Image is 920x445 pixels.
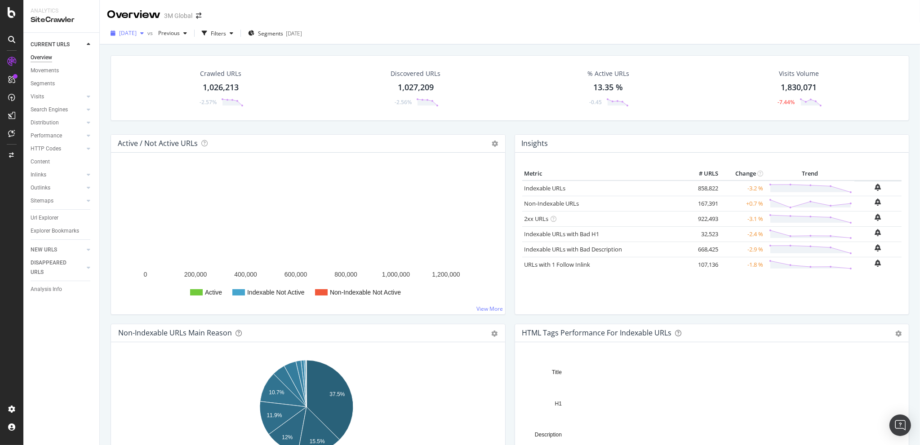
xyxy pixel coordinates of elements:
[330,289,401,296] text: Non-Indexable Not Active
[31,66,59,75] div: Movements
[31,258,76,277] div: DISAPPEARED URLS
[721,226,766,242] td: -2.4 %
[164,11,192,20] div: 3M Global
[432,271,460,278] text: 1,200,000
[31,213,93,223] a: Url Explorer
[875,184,881,191] div: bell-plus
[31,213,58,223] div: Url Explorer
[31,40,70,49] div: CURRENT URLS
[31,245,57,255] div: NEW URLS
[524,184,566,192] a: Indexable URLs
[247,289,305,296] text: Indexable Not Active
[551,369,562,375] text: Title
[244,26,306,40] button: Segments[DATE]
[685,181,721,196] td: 858,822
[198,26,237,40] button: Filters
[492,141,498,147] i: Options
[31,53,93,62] a: Overview
[524,199,579,207] a: Non-Indexable URLs
[31,118,84,128] a: Distribution
[118,167,494,307] svg: A chart.
[269,389,284,396] text: 10.7%
[31,92,84,101] a: Visits
[31,226,79,236] div: Explorer Bookmarks
[721,211,766,226] td: -3.1 %
[522,328,672,337] div: HTML Tags Performance for Indexable URLs
[875,229,881,236] div: bell-plus
[118,137,198,150] h4: Active / Not Active URLs
[184,271,207,278] text: 200,000
[524,245,622,253] a: Indexable URLs with Bad Description
[200,69,241,78] div: Crawled URLs
[685,196,721,211] td: 167,391
[31,285,93,294] a: Analysis Info
[766,167,854,181] th: Trend
[721,242,766,257] td: -2.9 %
[196,13,201,19] div: arrow-right-arrow-left
[31,157,50,167] div: Content
[685,257,721,272] td: 107,136
[211,30,226,37] div: Filters
[31,15,92,25] div: SiteCrawler
[31,53,52,62] div: Overview
[875,198,881,206] div: bell-plus
[31,79,55,88] div: Segments
[31,92,44,101] div: Visits
[685,211,721,226] td: 922,493
[155,26,191,40] button: Previous
[31,105,84,115] a: Search Engines
[286,30,302,37] div: [DATE]
[31,157,93,167] a: Content
[31,258,84,277] a: DISAPPEARED URLS
[31,118,59,128] div: Distribution
[31,170,84,180] a: Inlinks
[779,69,819,78] div: Visits Volume
[267,412,282,419] text: 11.9%
[31,226,93,236] a: Explorer Bookmarks
[477,305,503,313] a: View More
[334,271,357,278] text: 800,000
[31,131,84,141] a: Performance
[107,7,160,22] div: Overview
[398,82,434,93] div: 1,027,209
[391,69,440,78] div: Discovered URLs
[31,183,84,193] a: Outlinks
[492,330,498,337] div: gear
[31,245,84,255] a: NEW URLS
[875,260,881,267] div: bell-plus
[522,167,685,181] th: Metric
[31,105,68,115] div: Search Engines
[31,40,84,49] a: CURRENT URLS
[155,29,180,37] span: Previous
[310,438,325,445] text: 15.5%
[593,82,623,93] div: 13.35 %
[282,434,293,441] text: 12%
[555,401,562,407] text: H1
[31,196,84,206] a: Sitemaps
[721,181,766,196] td: -3.2 %
[721,257,766,272] td: -1.8 %
[895,330,902,337] div: gear
[284,271,307,278] text: 600,000
[875,214,881,221] div: bell-plus
[685,242,721,257] td: 668,425
[31,131,62,141] div: Performance
[589,98,602,106] div: -0.45
[31,144,61,154] div: HTTP Codes
[31,183,50,193] div: Outlinks
[234,271,257,278] text: 400,000
[144,271,147,278] text: 0
[200,98,217,106] div: -2.57%
[889,414,911,436] div: Open Intercom Messenger
[31,79,93,88] a: Segments
[31,7,92,15] div: Analytics
[205,289,222,296] text: Active
[587,69,629,78] div: % Active URLs
[107,26,147,40] button: [DATE]
[524,230,600,238] a: Indexable URLs with Bad H1
[31,170,46,180] div: Inlinks
[382,271,410,278] text: 1,000,000
[875,244,881,251] div: bell-plus
[685,226,721,242] td: 32,523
